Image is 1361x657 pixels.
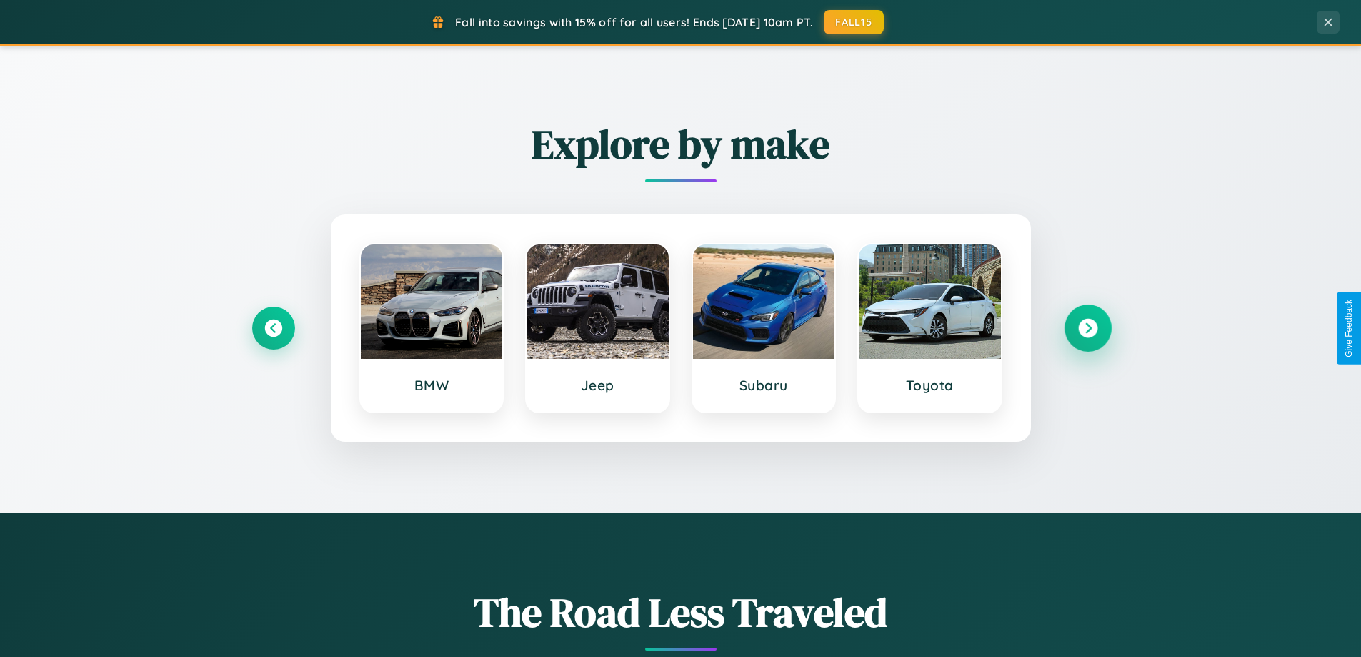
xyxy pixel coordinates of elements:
[873,377,987,394] h3: Toyota
[375,377,489,394] h3: BMW
[707,377,821,394] h3: Subaru
[1344,300,1354,357] div: Give Feedback
[824,10,884,34] button: FALL15
[252,117,1110,172] h2: Explore by make
[455,15,813,29] span: Fall into savings with 15% off for all users! Ends [DATE] 10am PT.
[252,585,1110,640] h1: The Road Less Traveled
[541,377,654,394] h3: Jeep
